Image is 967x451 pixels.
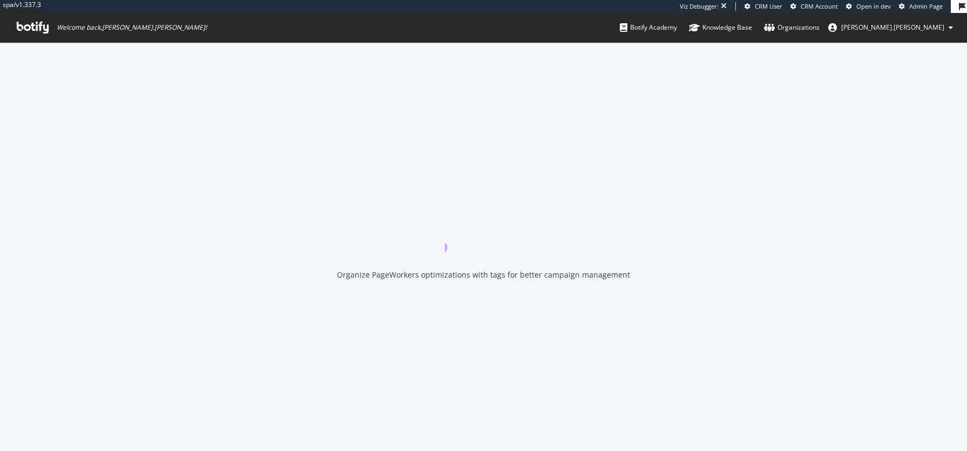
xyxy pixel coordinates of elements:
[899,2,943,11] a: Admin Page
[445,213,523,252] div: animation
[57,23,207,32] span: Welcome back, [PERSON_NAME].[PERSON_NAME] !
[680,2,719,11] div: Viz Debugger:
[820,19,962,36] button: [PERSON_NAME].[PERSON_NAME]
[689,22,752,33] div: Knowledge Base
[909,2,943,10] span: Admin Page
[764,13,820,42] a: Organizations
[620,13,677,42] a: Botify Academy
[846,2,891,11] a: Open in dev
[856,2,891,10] span: Open in dev
[841,23,944,32] span: melanie.muller
[620,22,677,33] div: Botify Academy
[801,2,838,10] span: CRM Account
[745,2,782,11] a: CRM User
[337,270,630,280] div: Organize PageWorkers optimizations with tags for better campaign management
[755,2,782,10] span: CRM User
[689,13,752,42] a: Knowledge Base
[764,22,820,33] div: Organizations
[790,2,838,11] a: CRM Account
